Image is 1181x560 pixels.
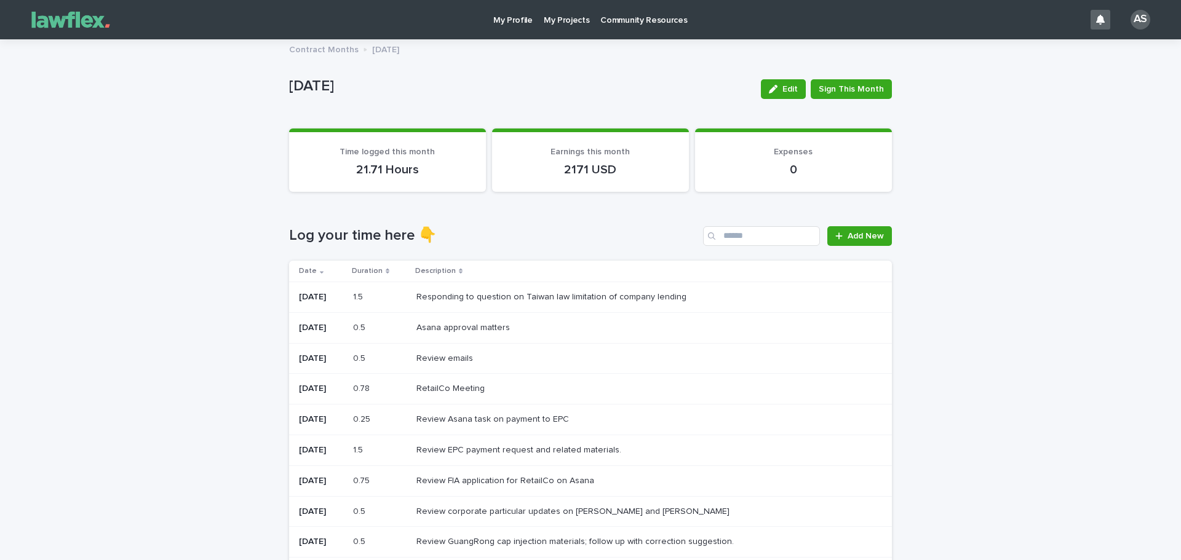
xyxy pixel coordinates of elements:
[299,445,343,455] p: [DATE]
[353,443,365,455] p: 1.5
[25,7,117,32] img: Gnvw4qrBSHOAfo8VMhG6
[782,85,798,93] span: Edit
[848,232,884,240] span: Add New
[289,496,892,527] tr: [DATE]0.50.5 Review corporate particular updates on [PERSON_NAME] and [PERSON_NAME]Review corpora...
[299,414,343,425] p: [DATE]
[353,504,368,517] p: 0.5
[299,264,317,278] p: Date
[340,148,435,156] span: Time logged this month
[289,227,698,245] h1: Log your time here 👇
[811,79,892,99] button: Sign This Month
[551,148,630,156] span: Earnings this month
[416,351,475,364] p: Review emails
[416,473,597,486] p: Review FIA application for RetailCo on Asana
[289,374,892,404] tr: [DATE]0.780.78 RetailCo MeetingRetailCo Meeting
[289,404,892,435] tr: [DATE]0.250.25 Review Asana task on payment to EPCReview Asana task on payment to EPC
[289,343,892,374] tr: [DATE]0.50.5 Review emailsReview emails
[299,292,343,302] p: [DATE]
[289,527,892,558] tr: [DATE]0.50.5 Review GuangRong cap injection materials; follow up with correction suggestion.Revie...
[353,381,372,394] p: 0.78
[289,465,892,496] tr: [DATE]0.750.75 Review FIA application for RetailCo on AsanaReview FIA application for RetailCo on...
[507,162,674,177] p: 2171 USD
[827,226,892,246] a: Add New
[299,323,343,333] p: [DATE]
[299,384,343,394] p: [DATE]
[289,435,892,465] tr: [DATE]1.51.5 Review EPC payment request and related materials.Review EPC payment request and rela...
[289,77,751,95] p: [DATE]
[352,264,383,278] p: Duration
[299,353,343,364] p: [DATE]
[819,83,884,95] span: Sign This Month
[299,507,343,517] p: [DATE]
[710,162,877,177] p: 0
[416,504,732,517] p: Review corporate particular updates on [PERSON_NAME] and [PERSON_NAME]
[774,148,813,156] span: Expenses
[415,264,456,278] p: Description
[289,312,892,343] tr: [DATE]0.50.5 Asana approval mattersAsana approval matters
[299,476,343,486] p: [DATE]
[416,443,624,455] p: Review EPC payment request and related materials.
[353,412,373,425] p: 0.25
[1131,10,1150,30] div: AS
[353,320,368,333] p: 0.5
[761,79,806,99] button: Edit
[353,473,372,486] p: 0.75
[372,42,399,55] p: [DATE]
[416,534,736,547] p: Review GuangRong cap injection materials; follow up with correction suggestion.
[416,320,512,333] p: Asana approval matters
[353,534,368,547] p: 0.5
[416,412,571,425] p: Review Asana task on payment to EPC
[703,226,820,246] input: Search
[416,290,689,302] p: Responding to question on Taiwan law limitation of company lending
[353,351,368,364] p: 0.5
[289,42,359,55] p: Contract Months
[289,282,892,312] tr: [DATE]1.51.5 Responding to question on Taiwan law limitation of company lendingResponding to ques...
[416,381,487,394] p: RetailCo Meeting
[304,162,471,177] p: 21.71 Hours
[353,290,365,302] p: 1.5
[299,537,343,547] p: [DATE]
